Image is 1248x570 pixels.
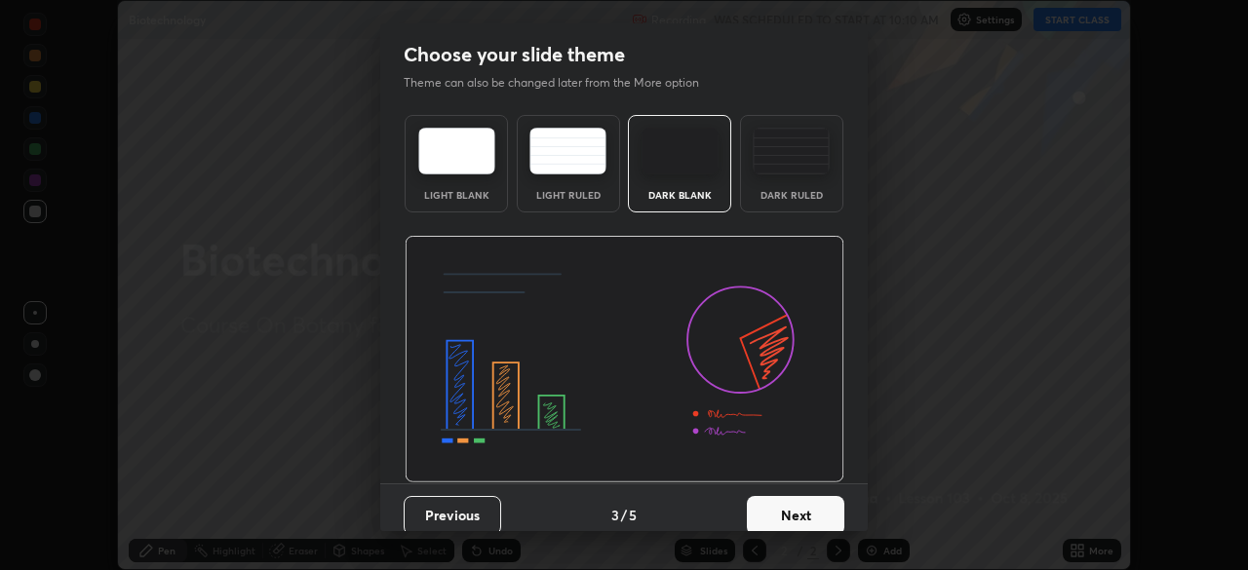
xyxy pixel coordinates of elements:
h4: 5 [629,505,637,525]
div: Light Blank [417,190,495,200]
div: Light Ruled [529,190,607,200]
h2: Choose your slide theme [404,42,625,67]
div: Dark Ruled [753,190,831,200]
h4: / [621,505,627,525]
img: lightRuledTheme.5fabf969.svg [529,128,606,174]
img: darkTheme.f0cc69e5.svg [642,128,719,174]
div: Dark Blank [641,190,719,200]
img: darkRuledTheme.de295e13.svg [753,128,830,174]
p: Theme can also be changed later from the More option [404,74,720,92]
h4: 3 [611,505,619,525]
img: lightTheme.e5ed3b09.svg [418,128,495,174]
button: Previous [404,496,501,535]
button: Next [747,496,844,535]
img: darkThemeBanner.d06ce4a2.svg [405,236,844,483]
